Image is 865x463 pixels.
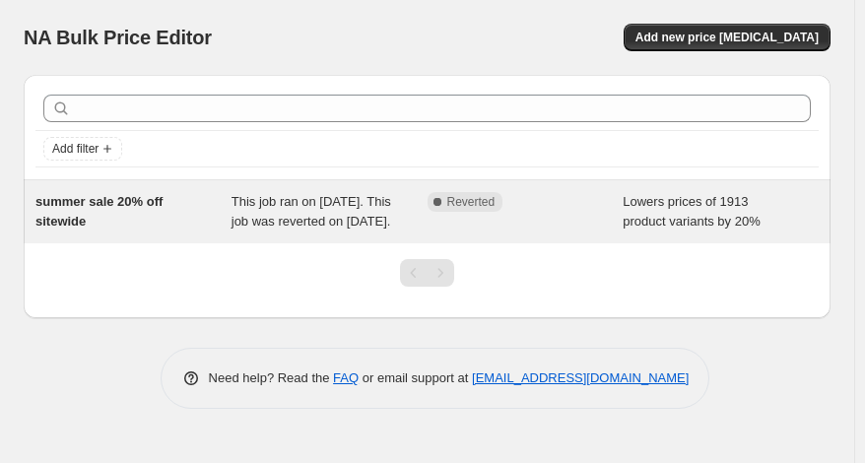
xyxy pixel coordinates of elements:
[333,370,359,385] a: FAQ
[472,370,689,385] a: [EMAIL_ADDRESS][DOMAIN_NAME]
[400,259,454,287] nav: Pagination
[52,141,99,157] span: Add filter
[24,27,212,48] span: NA Bulk Price Editor
[624,24,831,51] button: Add new price [MEDICAL_DATA]
[635,30,819,45] span: Add new price [MEDICAL_DATA]
[359,370,472,385] span: or email support at
[209,370,334,385] span: Need help? Read the
[447,194,496,210] span: Reverted
[232,194,391,229] span: This job ran on [DATE]. This job was reverted on [DATE].
[35,194,163,229] span: summer sale 20% off sitewide
[43,137,122,161] button: Add filter
[623,194,760,229] span: Lowers prices of 1913 product variants by 20%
